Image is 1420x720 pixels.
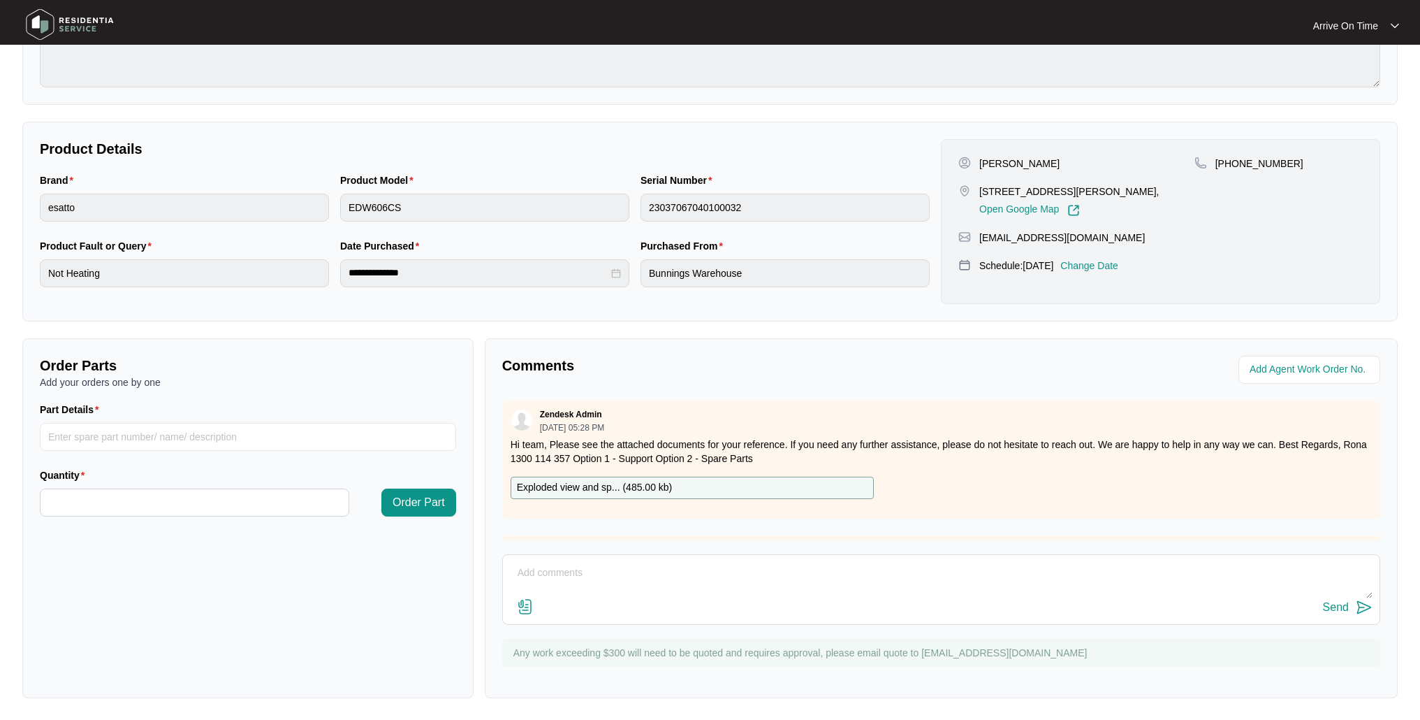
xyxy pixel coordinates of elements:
input: Date Purchased [349,266,608,280]
p: Change Date [1060,259,1118,273]
p: [PHONE_NUMBER] [1215,157,1303,171]
label: Product Fault or Query [40,239,157,253]
img: Link-External [1067,204,1080,217]
input: Quantity [41,489,349,516]
p: [DATE] 05:28 PM [540,424,604,432]
input: Purchased From [641,259,930,287]
div: Send [1323,601,1349,614]
img: send-icon.svg [1356,599,1373,616]
p: Order Parts [40,356,456,375]
p: [PERSON_NAME] [979,157,1060,171]
p: Exploded view and sp... ( 485.00 kb ) [517,480,673,496]
input: Product Fault or Query [40,259,329,287]
p: Schedule: [DATE] [979,259,1053,273]
p: Zendesk Admin [540,409,602,420]
label: Quantity [40,468,90,482]
img: user.svg [511,410,532,431]
img: map-pin [958,231,971,243]
input: Part Details [40,423,456,451]
img: map-pin [958,259,971,271]
label: Serial Number [641,173,717,187]
p: Comments [502,356,932,375]
input: Brand [40,194,329,222]
input: Product Model [340,194,629,222]
img: user-pin [958,157,971,169]
button: Send [1323,598,1373,617]
img: dropdown arrow [1391,22,1399,29]
label: Product Model [340,173,419,187]
a: Open Google Map [979,204,1080,217]
label: Date Purchased [340,239,425,253]
p: Add your orders one by one [40,375,456,389]
button: Order Part [381,489,456,517]
span: Order Part [393,494,445,511]
p: Hi team, Please see the attached documents for your reference. If you need any further assistance... [511,438,1372,466]
img: map-pin [1194,157,1207,169]
p: Arrive On Time [1313,19,1378,33]
img: map-pin [958,185,971,197]
label: Brand [40,173,79,187]
img: file-attachment-doc.svg [517,598,534,615]
input: Add Agent Work Order No. [1250,361,1372,378]
p: [EMAIL_ADDRESS][DOMAIN_NAME] [979,231,1145,245]
p: [STREET_ADDRESS][PERSON_NAME], [979,185,1159,199]
label: Part Details [40,403,105,417]
label: Purchased From [641,239,729,253]
p: Any work exceeding $300 will need to be quoted and requires approval, please email quote to [EMAI... [513,646,1373,660]
p: Product Details [40,139,930,159]
input: Serial Number [641,194,930,222]
img: residentia service logo [21,3,119,45]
